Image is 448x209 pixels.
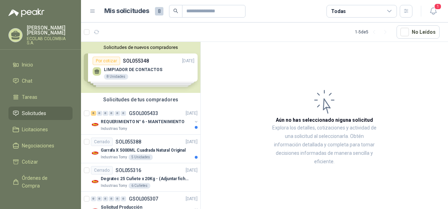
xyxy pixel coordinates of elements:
span: Licitaciones [22,126,48,133]
a: CerradoSOL055316[DATE] Company LogoDegratec 25 Cuñete x 20Kg - (Adjuntar ficha técnica)Industrias... [81,163,200,192]
div: 6 Cuñetes [129,183,150,189]
h3: Aún no has seleccionado niguna solicitud [276,116,373,124]
span: Cotizar [22,158,38,166]
p: [DATE] [186,110,198,117]
a: Cotizar [8,155,73,169]
button: 1 [427,5,440,18]
p: SOL055316 [116,168,141,173]
img: Company Logo [91,120,99,129]
a: Tareas [8,90,73,104]
a: 6 0 0 0 0 0 GSOL005433[DATE] Company LogoREQUERIMIENTO N° 6 - MANTENIMIENTOIndustrias Tomy [91,109,199,132]
span: Negociaciones [22,142,54,150]
button: No Leídos [397,25,440,39]
div: 0 [115,196,120,201]
div: Cerrado [91,166,113,175]
div: Cerrado [91,138,113,146]
span: 8 [155,7,163,15]
p: GSOL005433 [129,111,158,116]
div: 0 [103,111,108,116]
span: Órdenes de Compra [22,174,66,190]
img: Company Logo [91,177,99,186]
a: Chat [8,74,73,88]
p: SOL055388 [116,139,141,144]
div: 5 Unidades [129,154,153,160]
div: Solicitudes de tus compradores [81,93,200,106]
p: Industrias Tomy [101,126,127,132]
span: Tareas [22,93,37,101]
span: 1 [434,3,442,10]
span: Chat [22,77,32,85]
p: [PERSON_NAME] [PERSON_NAME] [27,25,73,35]
p: [DATE] [186,196,198,202]
span: search [173,8,178,13]
h1: Mis solicitudes [104,6,149,16]
div: 6 [91,111,96,116]
p: REQUERIMIENTO N° 6 - MANTENIMIENTO [101,119,185,125]
a: Licitaciones [8,123,73,136]
a: Órdenes de Compra [8,171,73,192]
a: CerradoSOL055388[DATE] Company LogoGarrafa X 5000ML Cuadrada Natural OriginalIndustrias Tomy5 Uni... [81,135,200,163]
button: Solicitudes de nuevos compradores [84,45,198,50]
div: 0 [121,196,126,201]
div: 0 [91,196,96,201]
p: Explora los detalles, cotizaciones y actividad de una solicitud al seleccionarla. Obtén informaci... [271,124,378,166]
div: 0 [109,196,114,201]
p: [DATE] [186,139,198,145]
div: 1 - 5 de 5 [355,26,391,38]
div: 0 [97,196,102,201]
p: Degratec 25 Cuñete x 20Kg - (Adjuntar ficha técnica) [101,176,188,182]
a: Solicitudes [8,107,73,120]
p: Industrias Tomy [101,154,127,160]
div: Solicitudes de nuevos compradoresPor cotizarSOL055348[DATE] LIMPIADOR DE CONTACTOS8 UnidadesPor c... [81,42,200,93]
a: Negociaciones [8,139,73,152]
span: Solicitudes [22,109,46,117]
div: 0 [109,111,114,116]
div: 0 [103,196,108,201]
div: 0 [115,111,120,116]
p: Garrafa X 5000ML Cuadrada Natural Original [101,147,186,154]
div: Todas [331,7,346,15]
img: Company Logo [91,149,99,157]
p: ECOLAB COLOMBIA S.A. [27,37,73,45]
p: GSOL005307 [129,196,158,201]
span: Inicio [22,61,33,69]
div: 0 [97,111,102,116]
img: Logo peakr [8,8,44,17]
p: Industrias Tomy [101,183,127,189]
p: [DATE] [186,167,198,174]
a: Inicio [8,58,73,71]
div: 0 [121,111,126,116]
